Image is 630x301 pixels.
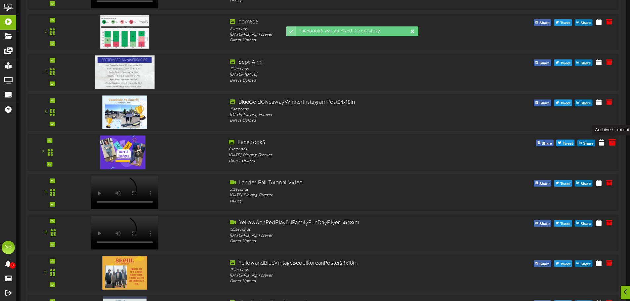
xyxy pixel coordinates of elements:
[577,139,595,146] button: Share
[95,55,154,89] img: 44993982-5dc3-4e0a-a5bd-26cabd081628.jpg
[575,180,592,186] button: Share
[230,227,466,233] div: 125 seconds
[230,193,466,198] div: [DATE] - Playing Forever
[100,135,145,169] img: c5a30ea7-d4dd-4914-bf8b-5dbe223d8e47.png
[538,60,551,67] span: Share
[230,26,466,32] div: 8 seconds
[229,152,468,158] div: [DATE] - Playing Forever
[534,260,551,267] button: Share
[103,95,147,129] img: ea7d0661-7770-40ae-8f45-16e4828d4e42.png
[534,180,551,186] button: Share
[538,261,551,268] span: Share
[229,147,468,153] div: 8 seconds
[41,149,45,155] div: 13
[554,260,572,267] button: Tweet
[229,139,468,146] div: Facebook5
[230,38,466,43] div: Direct Upload
[44,270,47,276] div: 17
[559,261,572,268] span: Tweet
[534,19,551,26] button: Share
[229,158,468,164] div: Direct Upload
[230,179,466,187] div: Ladder Ball Tutorial Video
[556,139,574,146] button: Tweet
[554,220,572,227] button: Tweet
[559,60,572,67] span: Tweet
[230,267,466,273] div: 15 seconds
[230,106,466,112] div: 15 seconds
[44,190,47,195] div: 15
[559,100,572,107] span: Tweet
[100,15,149,49] img: e74d1ef1-232f-41f8-a391-331ecbcf5283.png
[103,256,147,289] img: 6673e919-5693-4cc8-9834-5ca4f736a21c.png
[230,99,466,106] div: BlueGoldGiveawayWinnerInstagramPost24x18in
[538,220,551,228] span: Share
[554,59,572,66] button: Tweet
[230,66,466,72] div: 12 seconds
[296,26,418,36] div: Facebook6 was archived successfully.
[582,140,595,147] span: Share
[230,233,466,238] div: [DATE] - Playing Forever
[230,19,466,26] div: horn825
[230,58,466,66] div: Sept Anni
[579,180,592,187] span: Share
[230,219,466,227] div: YellowAndRedPlayfulFamilyFunDayFlyer24x18in1
[554,180,572,186] button: Tweet
[575,260,592,267] button: Share
[538,100,551,107] span: Share
[10,262,16,269] span: 0
[575,59,592,66] button: Share
[540,140,553,147] span: Share
[575,220,592,227] button: Share
[575,19,592,26] button: Share
[230,239,466,244] div: Direct Upload
[579,19,592,27] span: Share
[534,99,551,106] button: Share
[230,259,466,267] div: YellowandBlueVintageSeoulKoreanPoster24x18in
[230,187,466,192] div: 51 seconds
[579,100,592,107] span: Share
[554,99,572,106] button: Tweet
[579,60,592,67] span: Share
[538,180,551,187] span: Share
[559,220,572,228] span: Tweet
[559,19,572,27] span: Tweet
[534,59,551,66] button: Share
[575,99,592,106] button: Share
[538,19,551,27] span: Share
[230,32,466,37] div: [DATE] - Playing Forever
[230,198,466,204] div: Library
[579,261,592,268] span: Share
[561,140,574,147] span: Tweet
[579,220,592,228] span: Share
[230,279,466,284] div: Direct Upload
[230,78,466,83] div: Direct Upload
[44,230,48,236] div: 16
[554,19,572,26] button: Tweet
[559,180,572,187] span: Tweet
[230,112,466,118] div: [DATE] - Playing Forever
[230,72,466,78] div: [DATE] - [DATE]
[536,139,554,146] button: Share
[534,220,551,227] button: Share
[230,118,466,124] div: Direct Upload
[410,28,415,35] div: Dismiss this notification
[2,241,15,254] div: SB
[230,273,466,279] div: [DATE] - Playing Forever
